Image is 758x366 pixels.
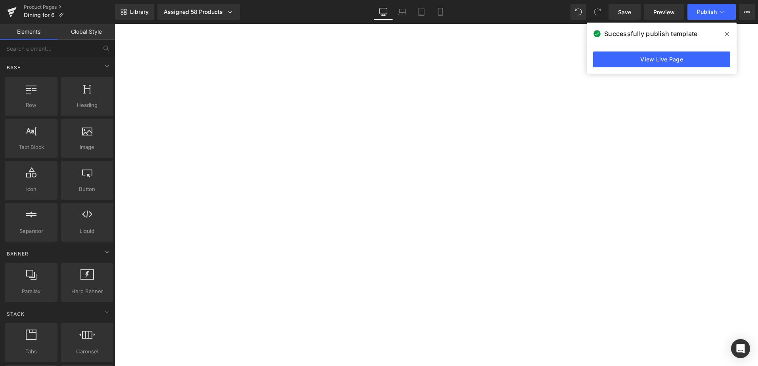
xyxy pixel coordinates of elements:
span: Hero Banner [63,287,111,295]
a: Laptop [393,4,412,20]
a: View Live Page [593,51,730,67]
a: Preview [644,4,684,20]
span: Banner [6,250,29,257]
button: Undo [570,4,586,20]
span: Button [63,185,111,193]
span: Row [7,101,55,109]
span: Preview [653,8,675,16]
button: More [739,4,755,20]
div: Assigned 58 Products [164,8,234,16]
span: Heading [63,101,111,109]
a: Global Style [57,24,115,40]
button: Redo [590,4,605,20]
span: Base [6,64,21,71]
span: Save [618,8,631,16]
span: Image [63,143,111,151]
span: Publish [697,9,717,15]
a: New Library [115,4,154,20]
span: Dining for 6 [24,12,55,18]
button: Publish [687,4,736,20]
span: Tabs [7,347,55,356]
a: Desktop [374,4,393,20]
span: Liquid [63,227,111,235]
a: Mobile [431,4,450,20]
span: Text Block [7,143,55,151]
span: Stack [6,310,25,318]
span: Carousel [63,347,111,356]
span: Parallax [7,287,55,295]
a: Tablet [412,4,431,20]
span: Icon [7,185,55,193]
span: Successfully publish template [604,29,697,38]
div: Open Intercom Messenger [731,339,750,358]
span: Library [130,8,149,15]
span: Separator [7,227,55,235]
a: Product Pages [24,4,115,10]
